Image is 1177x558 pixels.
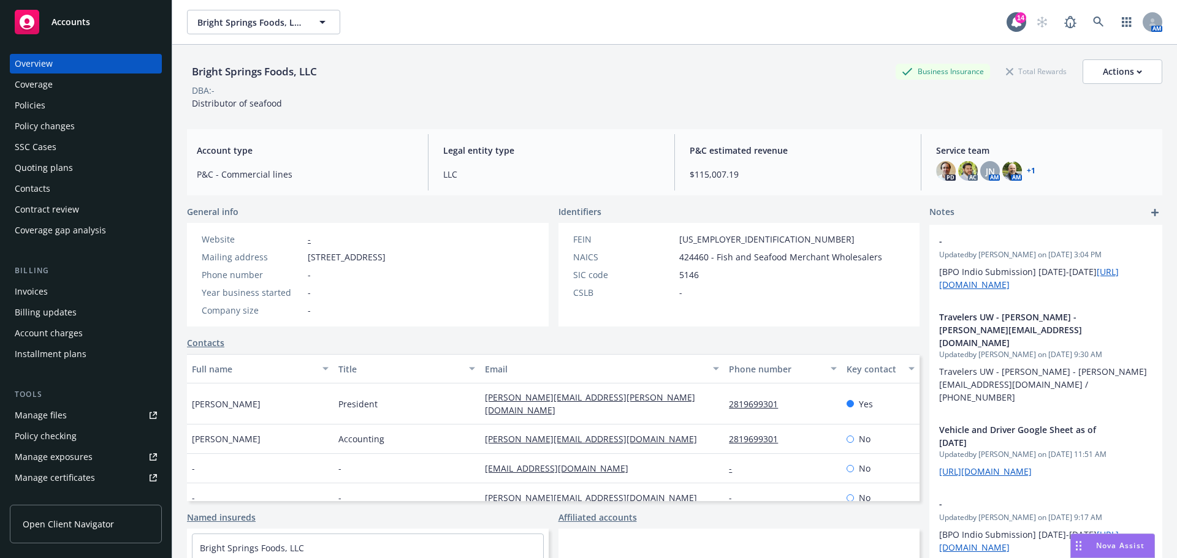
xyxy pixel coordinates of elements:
[939,512,1152,523] span: Updated by [PERSON_NAME] on [DATE] 9:17 AM
[10,344,162,364] a: Installment plans
[939,366,1147,403] span: Travelers UW - [PERSON_NAME] - [PERSON_NAME][EMAIL_ADDRESS][DOMAIN_NAME] / [PHONE_NUMBER]
[1114,10,1139,34] a: Switch app
[192,398,261,410] span: [PERSON_NAME]
[679,268,699,281] span: 5146
[729,398,788,410] a: 2819699301
[187,511,256,524] a: Named insureds
[338,462,341,475] span: -
[936,144,1152,157] span: Service team
[10,447,162,467] span: Manage exposures
[724,354,841,383] button: Phone number
[1083,59,1162,84] button: Actions
[573,286,674,299] div: CSLB
[859,432,870,445] span: No
[939,235,1121,247] span: -
[573,233,674,246] div: FEIN
[338,491,341,504] span: -
[187,10,340,34] button: Bright Springs Foods, LLC
[729,492,742,503] a: -
[986,165,995,178] span: JN
[679,286,682,299] span: -
[10,489,162,508] a: Manage claims
[10,265,162,277] div: Billing
[10,303,162,322] a: Billing updates
[939,466,1032,477] a: [URL][DOMAIN_NAME]
[202,251,303,263] div: Mailing address
[15,137,56,157] div: SSC Cases
[202,233,303,246] div: Website
[958,161,978,181] img: photo
[15,344,86,364] div: Installment plans
[15,96,45,115] div: Policies
[939,265,1152,291] p: [BPO Indio Submission] [DATE]-[DATE]
[10,179,162,198] a: Contacts
[187,64,322,80] div: Bright Springs Foods, LLC
[939,528,1152,554] p: [BPO Indio Submission] [DATE]-[DATE]
[939,497,1121,510] span: -
[197,16,303,29] span: Bright Springs Foods, LLC
[443,168,660,181] span: LLC
[338,398,378,410] span: President
[729,462,742,474] a: -
[200,542,304,554] a: Bright Springs Foods, LLC
[202,286,303,299] div: Year business started
[690,168,906,181] span: $115,007.19
[15,179,50,198] div: Contacts
[485,492,707,503] a: [PERSON_NAME][EMAIL_ADDRESS][DOMAIN_NAME]
[15,468,95,488] div: Manage certificates
[10,54,162,74] a: Overview
[10,116,162,136] a: Policy changes
[939,449,1152,460] span: Updated by [PERSON_NAME] on [DATE] 11:51 AM
[1071,534,1086,557] div: Drag to move
[859,462,870,475] span: No
[939,423,1121,449] span: Vehicle and Driver Google Sheet as of [DATE]
[1002,161,1022,181] img: photo
[10,405,162,425] a: Manage files
[10,323,162,343] a: Account charges
[15,405,67,425] div: Manage files
[929,301,1162,413] div: Travelers UW - [PERSON_NAME] - [PERSON_NAME][EMAIL_ADDRESS][DOMAIN_NAME]Updatedby [PERSON_NAME] o...
[308,304,311,317] span: -
[197,144,413,157] span: Account type
[729,363,823,375] div: Phone number
[847,363,901,375] div: Key contact
[192,97,282,109] span: Distributor of seafood
[15,116,75,136] div: Policy changes
[929,413,1162,488] div: Vehicle and Driver Google Sheet as of [DATE]Updatedby [PERSON_NAME] on [DATE] 11:51 AM[URL][DOMAI...
[10,221,162,240] a: Coverage gap analysis
[187,354,333,383] button: Full name
[15,447,93,467] div: Manage exposures
[308,233,311,245] a: -
[187,336,224,349] a: Contacts
[939,349,1152,360] span: Updated by [PERSON_NAME] on [DATE] 9:30 AM
[480,354,724,383] button: Email
[558,511,637,524] a: Affiliated accounts
[1148,205,1162,220] a: add
[936,161,956,181] img: photo
[15,282,48,301] div: Invoices
[15,303,77,322] div: Billing updates
[10,5,162,39] a: Accounts
[929,225,1162,301] div: -Updatedby [PERSON_NAME] on [DATE] 3:04 PM[BPO Indio Submission] [DATE]-[DATE][URL][DOMAIN_NAME]
[573,251,674,263] div: NAICS
[187,205,238,218] span: General info
[1015,12,1026,23] div: 14
[10,158,162,178] a: Quoting plans
[10,282,162,301] a: Invoices
[679,251,882,263] span: 424460 - Fish and Seafood Merchant Wholesalers
[202,268,303,281] div: Phone number
[333,354,480,383] button: Title
[729,433,788,445] a: 2819699301
[338,432,384,445] span: Accounting
[15,54,53,74] div: Overview
[10,426,162,446] a: Policy checking
[10,200,162,219] a: Contract review
[192,462,195,475] span: -
[1070,533,1155,558] button: Nova Assist
[1030,10,1054,34] a: Start snowing
[10,96,162,115] a: Policies
[929,205,954,220] span: Notes
[558,205,601,218] span: Identifiers
[485,363,706,375] div: Email
[679,233,855,246] span: [US_EMPLOYER_IDENTIFICATION_NUMBER]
